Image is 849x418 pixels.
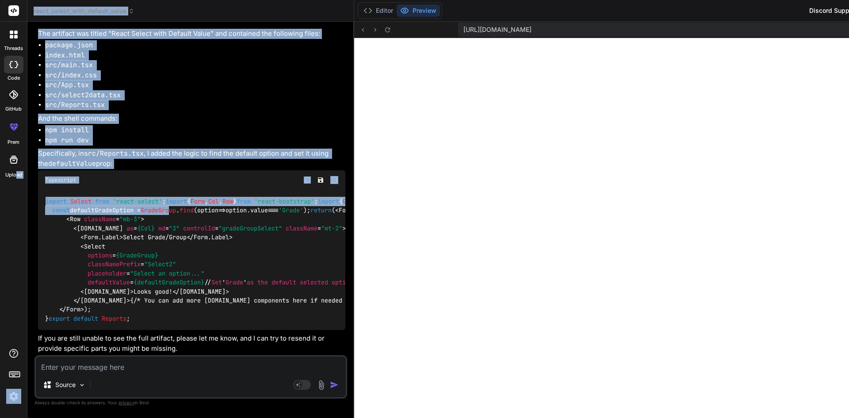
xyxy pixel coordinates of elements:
[360,4,397,17] button: Editor
[126,224,134,232] span: as
[70,197,92,205] span: Select
[38,29,345,39] p: The artifact was titled "React Select with Default Value" and contained the following files:
[286,224,317,232] span: className
[397,4,440,17] button: Preview
[197,206,218,214] span: option
[66,306,80,314] span: Form
[88,251,112,259] span: options
[134,279,204,287] span: {defaultGradeOption}
[8,74,20,82] label: code
[45,136,89,145] code: npm run dev
[119,215,141,223] span: "mb-3"
[55,380,76,389] p: Source
[70,215,80,223] span: Row
[332,279,353,287] span: option
[113,197,162,205] span: 'react-select'
[80,234,123,242] span: < >
[254,197,314,205] span: 'react-bootstrap'
[339,206,353,214] span: Form
[45,51,85,60] code: index.html
[169,224,180,232] span: "3"
[316,380,326,390] img: attachment
[95,197,109,205] span: from
[45,176,76,184] span: Typescript
[4,45,23,52] label: threads
[330,380,339,389] img: icon
[300,279,328,287] span: selected
[45,206,378,313] span: Select Grade/Group Looks good! {/* You can add more [DOMAIN_NAME] components here if needed */}
[45,71,97,80] code: src/index.css
[84,149,144,158] code: src/Reports.tsx
[45,197,742,323] code: ; { , , } ; { } ; ( ) { defaultGradeOption = . ( option. === ); ( ); } ;
[314,174,327,186] button: Save file
[310,206,332,214] span: return
[48,159,96,168] code: defaultValue
[88,261,141,268] span: classNamePrefix
[166,197,187,205] span: import
[226,279,243,287] span: Grade
[34,7,134,15] span: react_select_with_default_value
[52,206,70,214] span: const
[330,176,338,184] img: Open in Browser
[343,197,378,205] span: GradeGroup
[237,197,251,205] span: from
[272,279,296,287] span: default
[73,314,98,322] span: default
[247,279,254,287] span: as
[208,197,219,205] span: Col
[194,234,229,242] span: Form.Label
[5,105,22,113] label: GitHub
[66,215,144,223] span: < = >
[102,314,126,322] span: Reports
[197,206,226,214] span: =>
[38,114,345,124] p: And the shell commands:
[116,251,158,259] span: {GradeGroup}
[45,41,93,50] code: package.json
[158,224,165,232] span: md
[46,197,67,205] span: import
[73,224,346,232] span: < = = = = >
[144,261,176,268] span: "Select2"
[318,197,339,205] span: import
[45,61,93,69] code: src/main.tsx
[250,206,268,214] span: value
[141,206,176,214] span: GradeGroup
[73,296,130,304] span: </ >
[222,197,233,205] span: Row
[211,279,222,287] span: Set
[187,234,233,242] span: </ >
[38,334,345,353] p: If you are still unable to see the full artifact, please let me know, and I can try to resend it ...
[78,381,86,389] img: Pick Models
[8,138,19,146] label: prem
[279,206,303,214] span: 'Grade'
[59,306,84,314] span: </ >
[191,197,205,205] span: Form
[130,269,204,277] span: "Select an option..."
[6,389,21,404] img: settings
[45,100,105,109] code: src/Reports.tsx
[80,288,134,295] span: < >
[119,400,134,405] span: privacy
[172,288,229,295] span: </ >
[84,288,130,295] span: [DOMAIN_NAME]
[218,224,282,232] span: "gradeGroupSelect"
[45,91,121,100] code: src/select2data.tsx
[84,242,105,250] span: Select
[45,126,89,134] code: npm install
[80,296,126,304] span: [DOMAIN_NAME]
[321,224,342,232] span: "mt-2"
[257,279,268,287] span: the
[5,171,22,179] label: Upload
[84,215,116,223] span: className
[335,206,356,214] span: < >
[463,25,532,34] span: [URL][DOMAIN_NAME]
[304,176,311,184] img: copy
[45,242,360,287] span: < = = = = // ' ' />
[84,234,119,242] span: Form.Label
[180,206,194,214] span: find
[49,314,70,322] span: export
[88,279,130,287] span: defaultValue
[45,81,89,89] code: src/App.tsx
[180,288,226,295] span: [DOMAIN_NAME]
[137,224,155,232] span: {Col}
